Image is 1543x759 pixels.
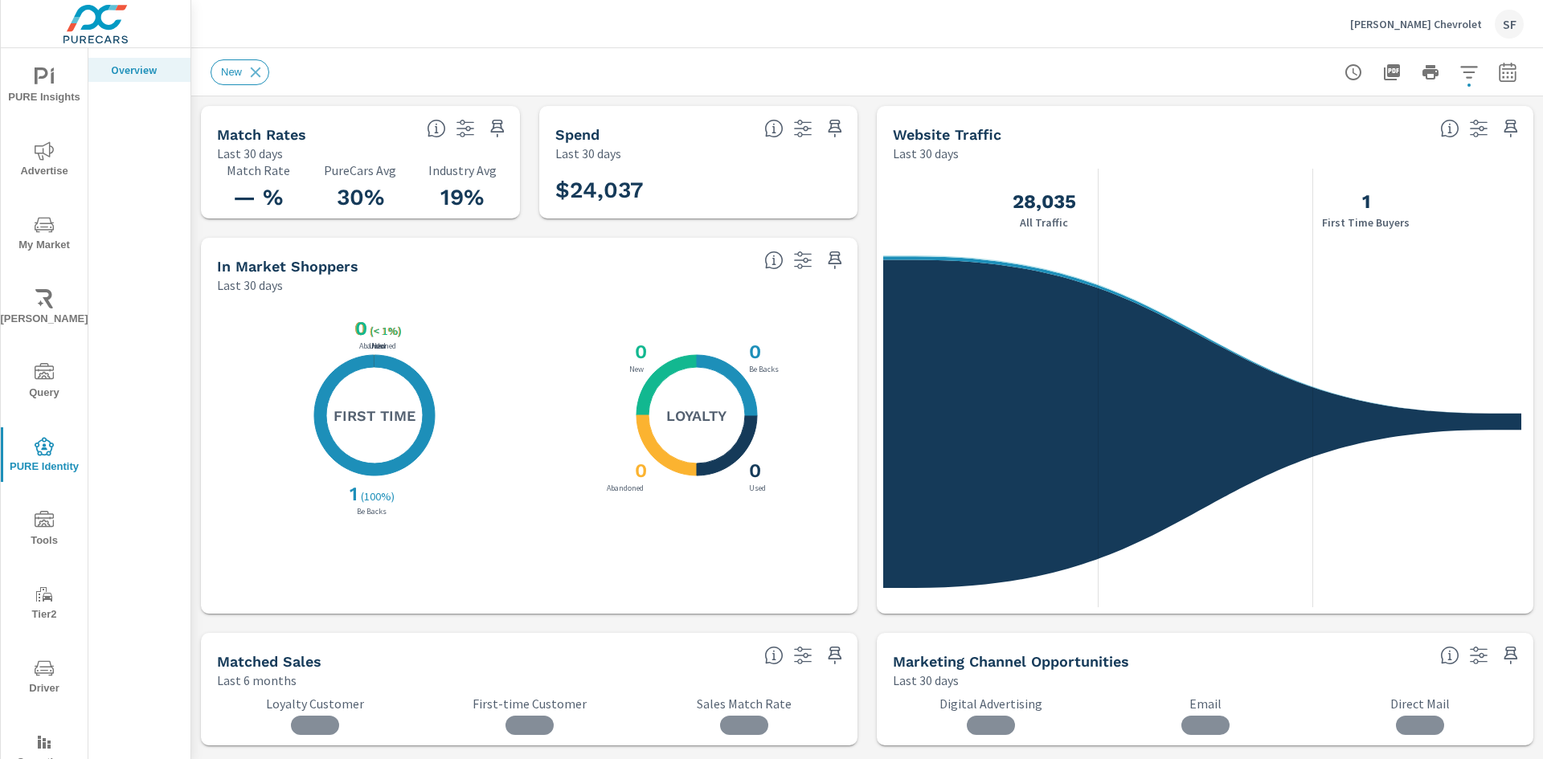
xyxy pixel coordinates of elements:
[6,437,83,476] span: PURE Identity
[217,184,300,211] h3: — %
[1376,56,1408,88] button: "Export Report to PDF"
[6,511,83,550] span: Tools
[746,484,769,492] p: Used
[646,696,841,712] p: Sales Match Rate
[319,163,402,178] p: PureCars Avg
[211,59,269,85] div: New
[626,365,647,373] p: New
[764,646,784,665] span: Loyalty: Matches that have purchased from the dealership before and purchased within the timefram...
[211,66,252,78] span: New
[893,696,1088,712] p: Digital Advertising
[217,671,297,690] p: Last 6 months
[217,275,283,295] p: Last 30 days
[822,643,848,668] span: Save this to your personalized report
[217,653,321,670] h5: Matched Sales
[6,585,83,624] span: Tier2
[1107,696,1303,712] p: Email
[555,144,621,163] p: Last 30 days
[217,163,300,178] p: Match Rate
[893,126,1001,143] h5: Website Traffic
[666,406,726,425] h5: Loyalty
[1498,116,1524,141] span: Save this to your personalized report
[1322,696,1517,712] p: Direct Mail
[6,67,83,107] span: PURE Insights
[217,696,412,712] p: Loyalty Customer
[368,342,389,350] p: New
[1495,10,1524,39] div: SF
[427,119,446,138] span: Match rate: % of Identifiable Traffic. Pure Identity avg: Avg match rate of all PURE Identity cus...
[893,653,1129,670] h5: Marketing Channel Opportunities
[88,58,190,82] div: Overview
[764,251,784,270] span: Loyalty: Matched has purchased from the dealership before and has exhibited a preference through ...
[632,459,647,482] h3: 0
[354,508,390,516] p: Be Backs
[334,406,415,425] h5: First Time
[421,163,504,178] p: Industry Avg
[346,483,358,505] h3: 1
[217,144,283,163] p: Last 30 days
[893,671,959,690] p: Last 30 days
[822,116,848,141] span: Save this to your personalized report
[421,184,504,211] h3: 19%
[111,62,178,78] p: Overview
[822,247,848,273] span: Save this to your personalized report
[555,177,644,204] h3: $24,037
[6,659,83,698] span: Driver
[604,484,647,492] p: Abandoned
[1492,56,1524,88] button: Select Date Range
[1350,17,1482,31] p: [PERSON_NAME] Chevrolet
[361,489,398,504] p: ( 100% )
[432,696,627,712] p: First-time Customer
[1414,56,1447,88] button: Print Report
[1440,119,1459,138] span: All traffic is the data we start with. It’s unique personas over a 30-day period. We don’t consid...
[746,459,761,482] h3: 0
[1453,56,1485,88] button: Apply Filters
[370,324,405,338] p: ( < 1% )
[764,119,784,138] span: Total PureCars DigAdSpend. Data sourced directly from the Ad Platforms. Non-Purecars DigAd client...
[1498,643,1524,668] span: Save this to your personalized report
[6,363,83,402] span: Query
[485,116,510,141] span: Save this to your personalized report
[893,144,959,163] p: Last 30 days
[746,365,782,373] p: Be Backs
[746,341,761,363] h3: 0
[555,126,600,143] h5: Spend
[319,184,402,211] h3: 30%
[6,289,83,328] span: [PERSON_NAME]
[632,341,647,363] h3: 0
[217,126,306,143] h5: Match Rates
[1440,646,1459,665] span: Matched shoppers that can be exported to each channel type. This is targetable traffic.
[6,215,83,255] span: My Market
[6,141,83,181] span: Advertise
[352,317,367,340] h3: 0
[217,258,358,275] h5: In Market Shoppers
